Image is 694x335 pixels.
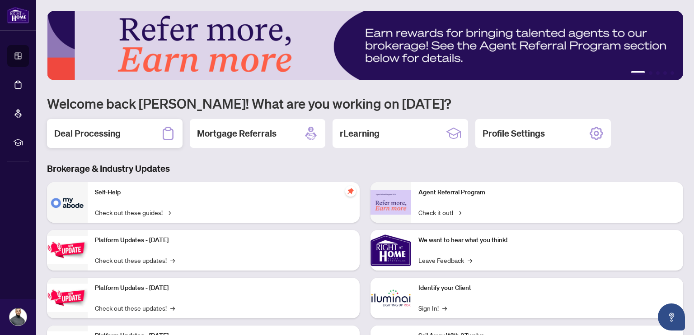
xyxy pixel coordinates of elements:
[95,283,352,293] p: Platform Updates - [DATE]
[197,127,277,140] h2: Mortgage Referrals
[95,207,171,217] a: Check out these guides!→
[468,255,472,265] span: →
[340,127,380,140] h2: rLearning
[47,284,88,312] img: Platform Updates - July 8, 2025
[663,71,667,75] button: 4
[95,255,175,265] a: Check out these updates!→
[418,255,472,265] a: Leave Feedback→
[370,190,411,215] img: Agent Referral Program
[9,308,27,326] img: Profile Icon
[418,207,461,217] a: Check it out!→
[54,127,121,140] h2: Deal Processing
[442,303,447,313] span: →
[95,235,352,245] p: Platform Updates - [DATE]
[47,95,683,112] h1: Welcome back [PERSON_NAME]! What are you working on [DATE]?
[166,207,171,217] span: →
[418,235,676,245] p: We want to hear what you think!
[95,303,175,313] a: Check out these updates!→
[418,283,676,293] p: Identify your Client
[170,303,175,313] span: →
[418,188,676,197] p: Agent Referral Program
[671,71,674,75] button: 5
[95,188,352,197] p: Self-Help
[170,255,175,265] span: →
[649,71,652,75] button: 2
[457,207,461,217] span: →
[631,71,645,75] button: 1
[7,7,29,23] img: logo
[483,127,545,140] h2: Profile Settings
[656,71,660,75] button: 3
[418,303,447,313] a: Sign In!→
[370,230,411,271] img: We want to hear what you think!
[47,182,88,223] img: Self-Help
[47,162,683,175] h3: Brokerage & Industry Updates
[370,278,411,318] img: Identify your Client
[345,186,356,197] span: pushpin
[658,303,685,330] button: Open asap
[47,11,683,80] img: Slide 0
[47,236,88,264] img: Platform Updates - July 21, 2025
